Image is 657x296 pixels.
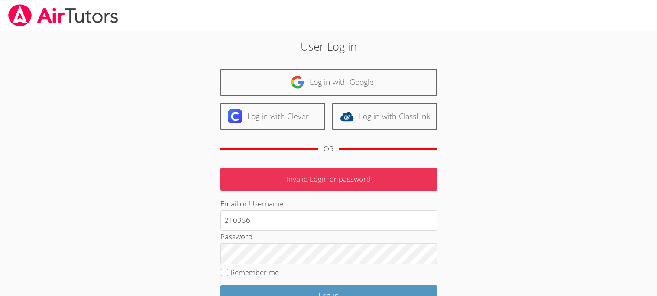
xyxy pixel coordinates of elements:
img: classlink-logo-d6bb404cc1216ec64c9a2012d9dc4662098be43eaf13dc465df04b49fa7ab582.svg [340,109,354,123]
label: Remember me [230,267,279,277]
h2: User Log in [151,38,506,55]
img: clever-logo-6eab21bc6e7a338710f1a6ff85c0baf02591cd810cc4098c63d3a4b26e2feb20.svg [228,109,242,123]
div: OR [324,143,333,155]
a: Log in with Clever [220,103,325,130]
a: Log in with Google [220,69,437,96]
p: Invalid Login or password [220,168,437,191]
a: Log in with ClassLink [332,103,437,130]
img: google-logo-50288ca7cdecda66e5e0955fdab243c47b7ad437acaf1139b6f446037453330a.svg [291,75,304,89]
img: airtutors_banner-c4298cdbf04f3fff15de1276eac7730deb9818008684d7c2e4769d2f7ddbe033.png [7,4,119,26]
label: Email or Username [220,199,283,209]
label: Password [220,232,252,241]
